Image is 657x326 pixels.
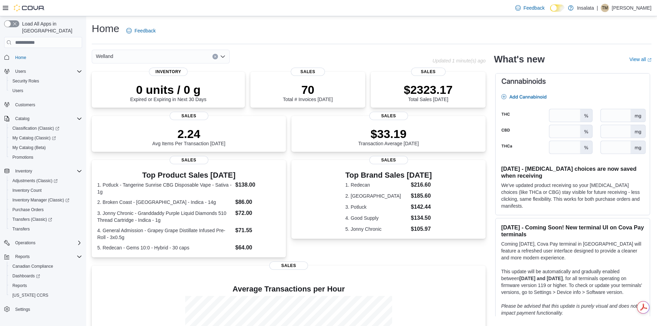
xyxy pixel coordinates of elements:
[97,171,280,179] h3: Top Product Sales [DATE]
[10,124,82,132] span: Classification (Classic)
[7,143,85,152] button: My Catalog (Beta)
[19,20,82,34] span: Load All Apps in [GEOGRAPHIC_DATA]
[501,303,637,316] em: Please be advised that this update is purely visual and does not impact payment functionality.
[501,240,644,261] p: Coming [DATE], Cova Pay terminal in [GEOGRAPHIC_DATA] will feature a refreshed user interface des...
[12,88,23,93] span: Users
[170,156,208,164] span: Sales
[519,276,563,281] strong: [DATE] and [DATE]
[10,144,82,152] span: My Catalog (Beta)
[10,144,49,152] a: My Catalog (Beta)
[269,261,308,270] span: Sales
[12,253,82,261] span: Reports
[7,271,85,281] a: Dashboards
[15,240,36,246] span: Operations
[149,68,188,76] span: Inventory
[97,199,232,206] dt: 2. Broken Coast - [GEOGRAPHIC_DATA] - Indica - 14g
[494,54,545,65] h2: What's new
[12,239,82,247] span: Operations
[10,153,36,161] a: Promotions
[10,262,56,270] a: Canadian Compliance
[345,181,408,188] dt: 1. Redecan
[135,27,156,34] span: Feedback
[501,165,644,179] h3: [DATE] - [MEDICAL_DATA] choices are now saved when receiving
[10,134,82,142] span: My Catalog (Classic)
[97,181,232,195] dt: 1. Potluck - Tangerine Sunrise CBG Disposable Vape - Sativa - 1g
[345,204,408,210] dt: 3. Potluck
[7,133,85,143] a: My Catalog (Classic)
[345,215,408,221] dt: 4. Good Supply
[12,67,29,76] button: Users
[501,182,644,209] p: We've updated product receiving so your [MEDICAL_DATA] choices (like THCa or CBG) stay visible fo...
[220,54,226,59] button: Open list of options
[123,24,158,38] a: Feedback
[12,155,33,160] span: Promotions
[647,58,651,62] svg: External link
[235,226,280,235] dd: $71.55
[10,196,82,204] span: Inventory Manager (Classic)
[12,115,82,123] span: Catalog
[501,224,644,238] h3: [DATE] - Coming Soon! New terminal UI on Cova Pay terminals
[7,124,85,133] a: Classification (Classic)
[10,153,82,161] span: Promotions
[10,77,82,85] span: Security Roles
[152,127,226,146] div: Avg Items Per Transaction [DATE]
[7,86,85,96] button: Users
[411,181,432,189] dd: $216.60
[10,281,30,290] a: Reports
[411,203,432,211] dd: $142.44
[14,4,45,11] img: Cova
[10,215,55,224] a: Transfers (Classic)
[10,196,72,204] a: Inventory Manager (Classic)
[97,244,232,251] dt: 5. Redecan - Gems 10:0 - Hybrid - 30 caps
[10,272,43,280] a: Dashboards
[15,307,30,312] span: Settings
[10,186,44,195] a: Inventory Count
[358,127,419,141] p: $33.19
[1,166,85,176] button: Inventory
[7,290,85,300] button: [US_STATE] CCRS
[411,225,432,233] dd: $105.97
[7,281,85,290] button: Reports
[501,268,644,296] p: This update will be automatically and gradually enabled between , for all terminals operating on ...
[1,238,85,248] button: Operations
[10,124,62,132] a: Classification (Classic)
[411,192,432,200] dd: $185.60
[12,293,48,298] span: [US_STATE] CCRS
[283,83,332,97] p: 70
[15,69,26,74] span: Users
[12,78,39,84] span: Security Roles
[597,4,598,12] p: |
[12,305,33,314] a: Settings
[15,116,29,121] span: Catalog
[12,197,69,203] span: Inventory Manager (Classic)
[1,100,85,110] button: Customers
[12,115,32,123] button: Catalog
[12,207,44,213] span: Purchase Orders
[432,58,486,63] p: Updated 1 minute(s) ago
[7,195,85,205] a: Inventory Manager (Classic)
[15,254,30,259] span: Reports
[12,188,42,193] span: Inventory Count
[10,206,47,214] a: Purchase Orders
[12,178,58,184] span: Adjustments (Classic)
[12,126,59,131] span: Classification (Classic)
[12,226,30,232] span: Transfers
[170,112,208,120] span: Sales
[411,68,446,76] span: Sales
[97,285,480,293] h4: Average Transactions per Hour
[97,227,232,241] dt: 4. General Admission - Grapey Grape Distillate Infused Pre-Roll - 3x0.5g
[10,186,82,195] span: Inventory Count
[97,210,232,224] dt: 3. Jonny Chronic - Granddaddy Purple Liquid Diamonds 510 Thread Cartridge - Indica - 1g
[577,4,594,12] p: Insalata
[212,54,218,59] button: Clear input
[12,239,38,247] button: Operations
[345,226,408,233] dt: 5. Jonny Chronic
[12,283,27,288] span: Reports
[7,176,85,186] a: Adjustments (Classic)
[12,264,53,269] span: Canadian Compliance
[1,252,85,261] button: Reports
[10,87,26,95] a: Users
[12,53,29,62] a: Home
[12,67,82,76] span: Users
